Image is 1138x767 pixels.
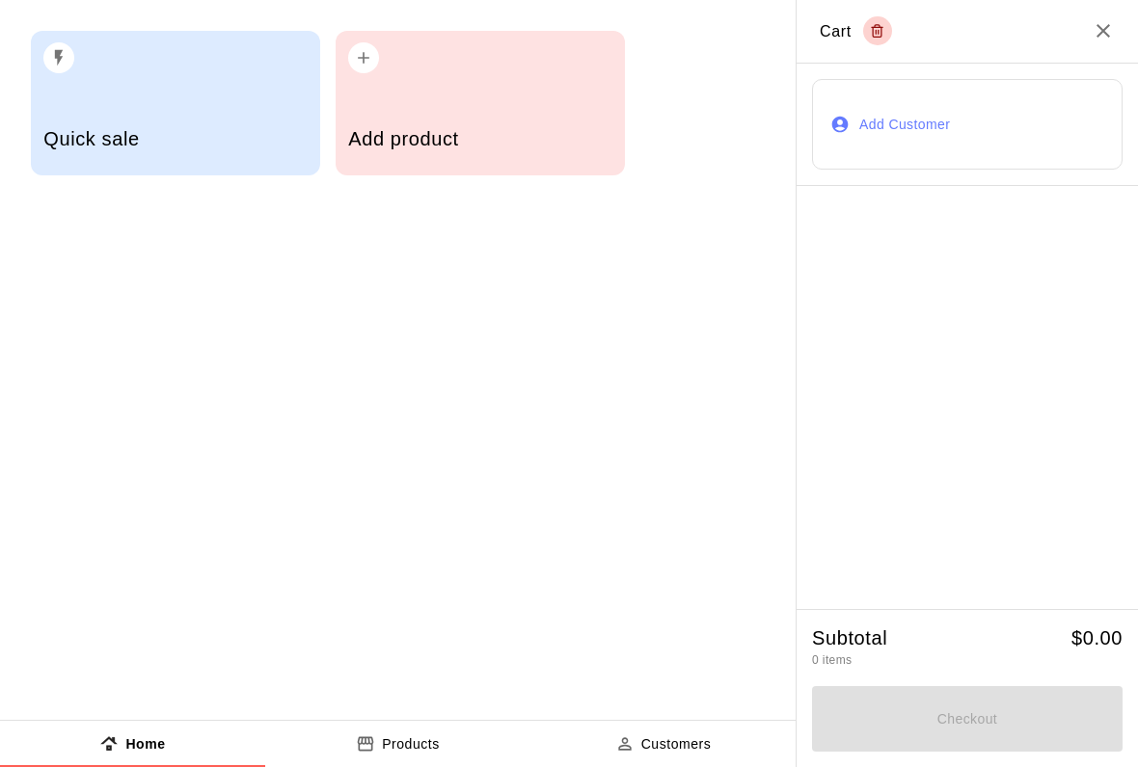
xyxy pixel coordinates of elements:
[812,653,852,667] span: 0 items
[812,625,887,651] h5: Subtotal
[812,79,1123,171] button: Add Customer
[1092,19,1115,42] button: Close
[43,126,307,152] h5: Quick sale
[336,31,625,175] button: Add product
[31,31,320,175] button: Quick sale
[125,734,165,754] p: Home
[820,16,892,45] div: Cart
[348,126,611,152] h5: Add product
[1071,625,1123,651] h5: $ 0.00
[382,734,440,754] p: Products
[863,16,892,45] button: Empty cart
[641,734,712,754] p: Customers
